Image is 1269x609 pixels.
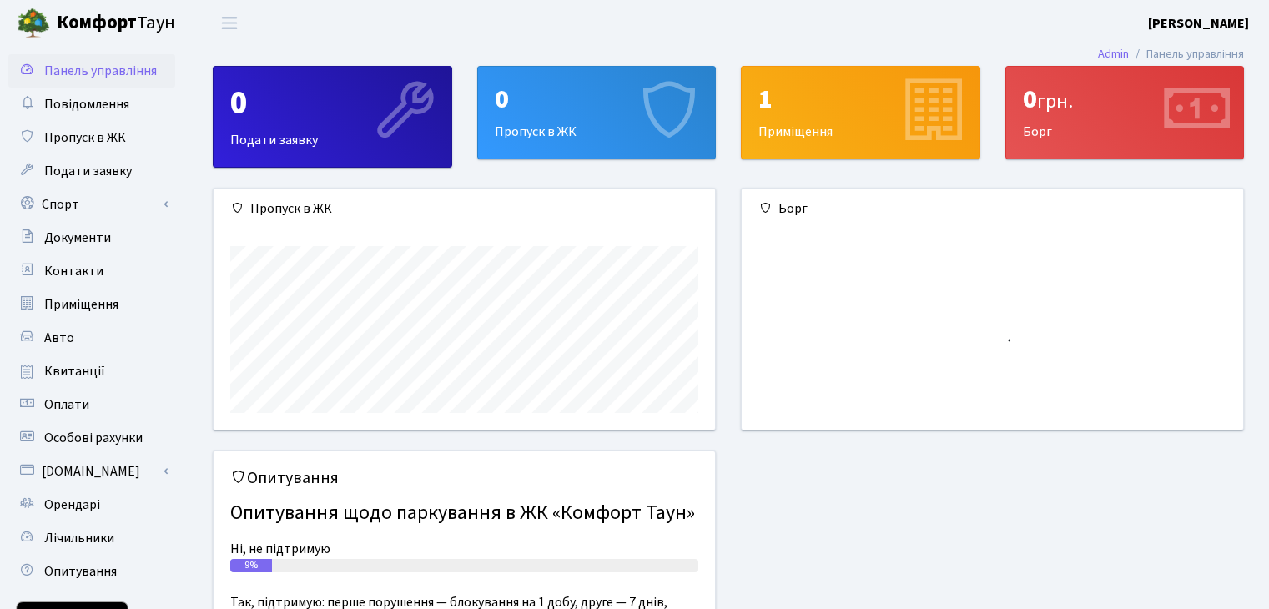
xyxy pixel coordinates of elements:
[44,496,100,514] span: Орендарі
[44,229,111,247] span: Документи
[8,88,175,121] a: Повідомлення
[44,262,103,280] span: Контакти
[477,66,717,159] a: 0Пропуск в ЖК
[44,95,129,113] span: Повідомлення
[8,455,175,488] a: [DOMAIN_NAME]
[8,421,175,455] a: Особові рахунки
[8,254,175,288] a: Контакти
[8,488,175,521] a: Орендарі
[44,329,74,347] span: Авто
[230,83,435,123] div: 0
[214,67,451,167] div: Подати заявку
[214,189,715,229] div: Пропуск в ЖК
[8,288,175,321] a: Приміщення
[44,429,143,447] span: Особові рахунки
[741,66,980,159] a: 1Приміщення
[758,83,963,115] div: 1
[230,468,698,488] h5: Опитування
[495,83,699,115] div: 0
[44,162,132,180] span: Подати заявку
[230,495,698,532] h4: Опитування щодо паркування в ЖК «Комфорт Таун»
[17,7,50,40] img: logo.png
[230,539,698,559] div: Ні, не підтримую
[44,128,126,147] span: Пропуск в ЖК
[44,395,89,414] span: Оплати
[57,9,137,36] b: Комфорт
[1148,14,1249,33] b: [PERSON_NAME]
[8,521,175,555] a: Лічильники
[742,189,1243,229] div: Борг
[8,188,175,221] a: Спорт
[8,121,175,154] a: Пропуск в ЖК
[8,54,175,88] a: Панель управління
[213,66,452,168] a: 0Подати заявку
[1073,37,1269,72] nav: breadcrumb
[8,555,175,588] a: Опитування
[44,295,118,314] span: Приміщення
[8,388,175,421] a: Оплати
[1129,45,1244,63] li: Панель управління
[1148,13,1249,33] a: [PERSON_NAME]
[8,355,175,388] a: Квитанції
[44,362,105,380] span: Квитанції
[8,221,175,254] a: Документи
[44,529,114,547] span: Лічильники
[8,154,175,188] a: Подати заявку
[209,9,250,37] button: Переключити навігацію
[478,67,716,159] div: Пропуск в ЖК
[1023,83,1227,115] div: 0
[742,67,979,159] div: Приміщення
[230,559,272,572] div: 9%
[57,9,175,38] span: Таун
[8,321,175,355] a: Авто
[44,562,117,581] span: Опитування
[44,62,157,80] span: Панель управління
[1037,87,1073,116] span: грн.
[1098,45,1129,63] a: Admin
[1006,67,1244,159] div: Борг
